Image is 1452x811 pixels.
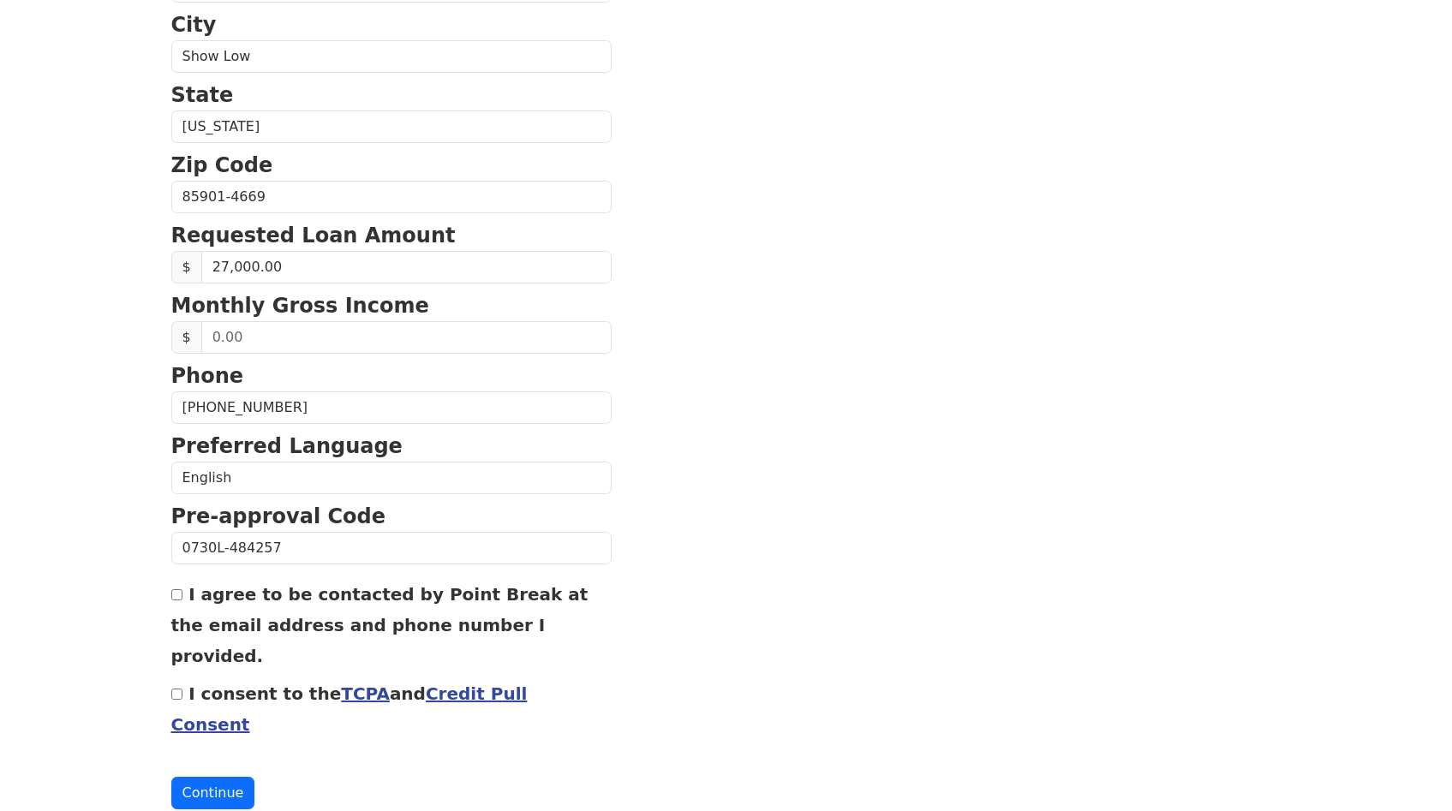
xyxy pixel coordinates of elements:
[171,13,217,37] strong: City
[171,391,612,424] input: Phone
[341,683,390,704] a: TCPA
[201,251,612,283] input: 0.00
[171,532,612,564] input: Pre-approval Code
[171,584,589,666] label: I agree to be contacted by Point Break at the email address and phone number I provided.
[171,290,612,321] p: Monthly Gross Income
[171,683,528,735] label: I consent to the and
[171,321,202,354] span: $
[201,321,612,354] input: 0.00
[171,181,612,213] input: Zip Code
[171,153,273,177] strong: Zip Code
[171,224,456,247] strong: Requested Loan Amount
[171,434,403,458] strong: Preferred Language
[171,777,255,809] button: Continue
[171,83,234,107] strong: State
[171,364,244,388] strong: Phone
[171,251,202,283] span: $
[171,504,386,528] strong: Pre-approval Code
[171,40,612,73] input: City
